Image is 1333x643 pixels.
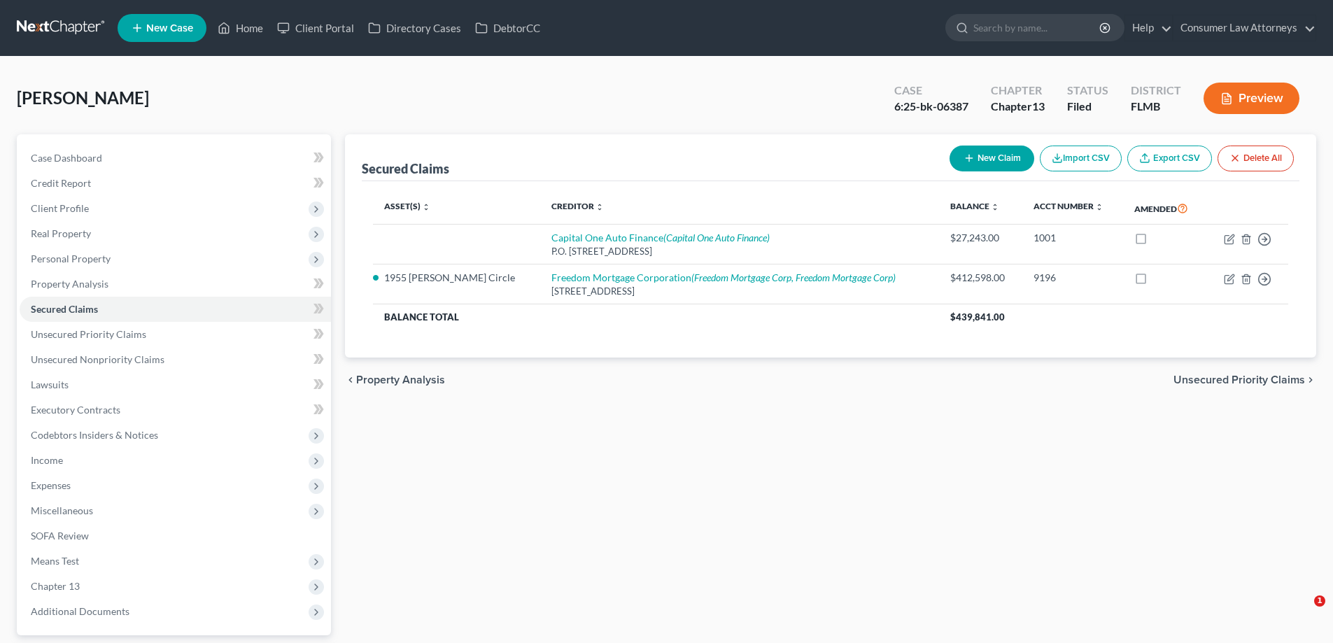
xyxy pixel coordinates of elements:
[31,555,79,567] span: Means Test
[691,271,896,283] i: (Freedom Mortgage Corp, Freedom Mortgage Corp)
[362,160,449,177] div: Secured Claims
[1218,146,1294,171] button: Delete All
[20,171,331,196] a: Credit Report
[384,271,528,285] li: 1955 [PERSON_NAME] Circle
[950,271,1012,285] div: $412,598.00
[950,311,1005,323] span: $439,841.00
[1204,83,1299,114] button: Preview
[31,605,129,617] span: Additional Documents
[1125,15,1172,41] a: Help
[551,285,928,298] div: [STREET_ADDRESS]
[894,99,968,115] div: 6:25-bk-06387
[20,372,331,397] a: Lawsuits
[551,271,896,283] a: Freedom Mortgage Corporation(Freedom Mortgage Corp, Freedom Mortgage Corp)
[31,303,98,315] span: Secured Claims
[31,479,71,491] span: Expenses
[31,530,89,542] span: SOFA Review
[31,404,120,416] span: Executory Contracts
[20,523,331,549] a: SOFA Review
[1173,15,1316,41] a: Consumer Law Attorneys
[991,203,999,211] i: unfold_more
[31,353,164,365] span: Unsecured Nonpriority Claims
[422,203,430,211] i: unfold_more
[20,271,331,297] a: Property Analysis
[1123,192,1206,225] th: Amended
[31,580,80,592] span: Chapter 13
[595,203,604,211] i: unfold_more
[1040,146,1122,171] button: Import CSV
[31,152,102,164] span: Case Dashboard
[894,83,968,99] div: Case
[361,15,468,41] a: Directory Cases
[950,201,999,211] a: Balance unfold_more
[211,15,270,41] a: Home
[356,374,445,386] span: Property Analysis
[31,253,111,264] span: Personal Property
[1067,99,1108,115] div: Filed
[973,15,1101,41] input: Search by name...
[1034,201,1103,211] a: Acct Number unfold_more
[1285,595,1319,629] iframe: Intercom live chat
[146,23,193,34] span: New Case
[1127,146,1212,171] a: Export CSV
[663,232,770,243] i: (Capital One Auto Finance)
[991,99,1045,115] div: Chapter
[551,201,604,211] a: Creditor unfold_more
[31,278,108,290] span: Property Analysis
[1305,374,1316,386] i: chevron_right
[1032,99,1045,113] span: 13
[950,231,1012,245] div: $27,243.00
[31,504,93,516] span: Miscellaneous
[1314,595,1325,607] span: 1
[31,454,63,466] span: Income
[345,374,356,386] i: chevron_left
[31,227,91,239] span: Real Property
[20,297,331,322] a: Secured Claims
[551,232,770,243] a: Capital One Auto Finance(Capital One Auto Finance)
[373,304,938,330] th: Balance Total
[20,347,331,372] a: Unsecured Nonpriority Claims
[991,83,1045,99] div: Chapter
[31,177,91,189] span: Credit Report
[270,15,361,41] a: Client Portal
[1131,83,1181,99] div: District
[1095,203,1103,211] i: unfold_more
[20,322,331,347] a: Unsecured Priority Claims
[17,87,149,108] span: [PERSON_NAME]
[1034,231,1112,245] div: 1001
[31,202,89,214] span: Client Profile
[31,328,146,340] span: Unsecured Priority Claims
[1173,374,1305,386] span: Unsecured Priority Claims
[384,201,430,211] a: Asset(s) unfold_more
[1034,271,1112,285] div: 9196
[551,245,928,258] div: P.O. [STREET_ADDRESS]
[20,146,331,171] a: Case Dashboard
[1131,99,1181,115] div: FLMB
[1173,374,1316,386] button: Unsecured Priority Claims chevron_right
[468,15,547,41] a: DebtorCC
[31,429,158,441] span: Codebtors Insiders & Notices
[345,374,445,386] button: chevron_left Property Analysis
[20,397,331,423] a: Executory Contracts
[950,146,1034,171] button: New Claim
[31,379,69,390] span: Lawsuits
[1067,83,1108,99] div: Status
